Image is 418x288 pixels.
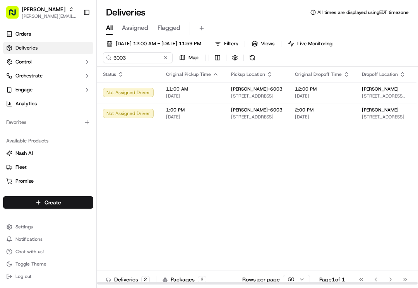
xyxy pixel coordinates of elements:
[15,150,33,157] span: Nash AI
[106,276,150,283] div: Deliveries
[3,70,93,82] button: Orchestrate
[3,161,93,173] button: Fleet
[295,93,349,99] span: [DATE]
[3,98,93,110] a: Analytics
[141,276,150,283] div: 2
[3,259,93,269] button: Toggle Theme
[15,236,43,242] span: Notifications
[166,86,219,92] span: 11:00 AM
[362,86,399,92] span: [PERSON_NAME]
[242,276,280,283] p: Rows per page
[6,150,90,157] a: Nash AI
[3,84,93,96] button: Engage
[3,246,93,257] button: Chat with us!
[166,93,219,99] span: [DATE]
[15,58,32,65] span: Control
[15,224,33,230] span: Settings
[15,31,31,38] span: Orders
[15,273,31,279] span: Log out
[297,40,332,47] span: Live Monitoring
[45,199,61,206] span: Create
[231,114,283,120] span: [STREET_ADDRESS]
[248,38,278,49] button: Views
[122,23,148,33] span: Assigned
[3,234,93,245] button: Notifications
[22,5,65,13] button: [PERSON_NAME]
[198,276,206,283] div: 2
[163,276,206,283] div: Packages
[3,28,93,40] a: Orders
[3,3,80,22] button: [PERSON_NAME][PERSON_NAME][EMAIL_ADDRESS][PERSON_NAME][DOMAIN_NAME]
[295,107,349,113] span: 2:00 PM
[166,71,211,77] span: Original Pickup Time
[3,221,93,232] button: Settings
[362,107,399,113] span: [PERSON_NAME]
[295,86,349,92] span: 12:00 PM
[158,23,180,33] span: Flagged
[15,249,44,255] span: Chat with us!
[15,178,34,185] span: Promise
[103,71,116,77] span: Status
[247,52,258,63] button: Refresh
[231,71,265,77] span: Pickup Location
[3,196,93,209] button: Create
[231,93,283,99] span: [STREET_ADDRESS]
[103,52,173,63] input: Type to search
[284,38,336,49] button: Live Monitoring
[211,38,242,49] button: Filters
[3,42,93,54] a: Deliveries
[15,45,38,51] span: Deliveries
[362,114,406,120] span: [STREET_ADDRESS]
[3,135,93,147] div: Available Products
[362,71,398,77] span: Dropoff Location
[231,86,283,92] span: [PERSON_NAME]-6003
[295,71,342,77] span: Original Dropoff Time
[106,23,113,33] span: All
[295,114,349,120] span: [DATE]
[6,178,90,185] a: Promise
[166,107,219,113] span: 1:00 PM
[3,271,93,282] button: Log out
[188,54,199,61] span: Map
[166,114,219,120] span: [DATE]
[15,261,46,267] span: Toggle Theme
[15,72,43,79] span: Orchestrate
[3,56,93,68] button: Control
[176,52,202,63] button: Map
[15,164,27,171] span: Fleet
[15,100,37,107] span: Analytics
[231,107,283,113] span: [PERSON_NAME]-6003
[3,116,93,129] div: Favorites
[261,40,274,47] span: Views
[103,38,205,49] button: [DATE] 12:00 AM - [DATE] 11:59 PM
[3,147,93,159] button: Nash AI
[3,175,93,187] button: Promise
[15,86,33,93] span: Engage
[319,276,345,283] div: Page 1 of 1
[116,40,201,47] span: [DATE] 12:00 AM - [DATE] 11:59 PM
[362,93,406,99] span: [STREET_ADDRESS][US_STATE]
[6,164,90,171] a: Fleet
[22,13,77,19] button: [PERSON_NAME][EMAIL_ADDRESS][PERSON_NAME][DOMAIN_NAME]
[317,9,409,15] span: All times are displayed using EDT timezone
[106,6,146,19] h1: Deliveries
[224,40,238,47] span: Filters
